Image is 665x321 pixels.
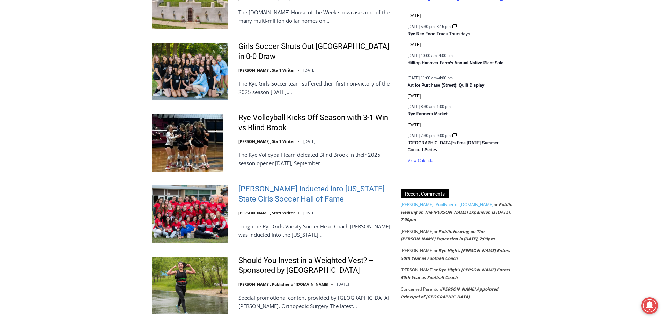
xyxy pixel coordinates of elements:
[439,53,453,57] span: 4:00 pm
[408,75,453,80] time: –
[238,113,392,133] a: Rye Volleyball Kicks Off Season with 3-1 Win vs Blind Brook
[401,202,494,207] a: [PERSON_NAME], Publisher of [DOMAIN_NAME]
[238,139,295,144] a: [PERSON_NAME], Staff Writer
[408,53,437,57] span: [DATE] 10:00 am
[238,293,392,310] p: Special promotional content provided by [GEOGRAPHIC_DATA] [PERSON_NAME], Orthopedic Surgery The l...
[401,286,436,292] span: Concerned Parent
[401,266,516,281] footer: on
[238,67,295,73] a: [PERSON_NAME], Staff Writer
[408,140,499,153] a: [GEOGRAPHIC_DATA]’s Free [DATE] Summer Concert Series
[408,104,435,109] span: [DATE] 8:30 am
[238,210,295,216] a: [PERSON_NAME], Staff Writer
[437,24,451,28] span: 8:15 pm
[408,158,435,163] a: View Calendar
[408,133,435,138] span: [DATE] 7:30 pm
[401,201,516,224] footer: on
[303,210,316,216] time: [DATE]
[401,285,516,300] footer: on
[439,75,453,80] span: 4:00 pm
[408,13,421,19] time: [DATE]
[408,31,470,37] a: Rye Rec Food Truck Thursdays
[303,67,316,73] time: [DATE]
[437,133,451,138] span: 9:00 pm
[401,228,434,234] span: [PERSON_NAME]
[401,248,510,261] a: Rye High’s [PERSON_NAME] Enters 50th Year as Football Coach
[408,60,504,66] a: Hilltop Hanover Farm’s Annual Native Plant Sale
[238,184,392,204] a: [PERSON_NAME] Inducted into [US_STATE] State Girls Soccer Hall of Fame
[401,248,434,254] span: [PERSON_NAME]
[152,114,228,172] img: Rye Volleyball Kicks Off Season with 3-1 Win vs Blind Brook
[408,24,452,28] time: –
[408,104,451,109] time: –
[238,8,392,25] p: The [DOMAIN_NAME] House of the Week showcases one of the many multi-million dollar homes on…
[408,133,452,138] time: –
[238,151,392,167] p: The Rye Volleyball team defeated Blind Brook in their 2025 season opener [DATE], September…
[401,286,498,300] a: [PERSON_NAME] Appointed Principal of [GEOGRAPHIC_DATA]
[437,104,451,109] span: 1:00 pm
[401,228,495,242] a: Public Hearing on The [PERSON_NAME] Expansion is [DATE], 7:00pm
[408,24,435,28] span: [DATE] 5:30 pm
[238,256,392,276] a: Should You Invest in a Weighted Vest? – Sponsored by [GEOGRAPHIC_DATA]
[401,247,516,262] footer: on
[401,228,516,243] footer: on
[408,75,437,80] span: [DATE] 11:00 am
[401,202,512,222] a: Public Hearing on The [PERSON_NAME] Expansion is [DATE], 7:00pm
[238,222,392,239] p: Longtime Rye Girls Varsity Soccer Head Coach [PERSON_NAME] was inducted into the [US_STATE]…
[408,42,421,48] time: [DATE]
[238,79,392,96] p: The Rye Girls Soccer team suffered their first non-victory of the 2025 season [DATE],…
[238,42,392,61] a: Girls Soccer Shuts Out [GEOGRAPHIC_DATA] in 0-0 Draw
[152,185,228,243] img: Rich Savage Inducted into New York State Girls Soccer Hall of Fame
[408,83,485,88] a: Art for Purchase (Street): Quilt Display
[408,111,448,117] a: Rye Farmers Market
[408,53,453,57] time: –
[401,189,449,198] span: Recent Comments
[401,267,434,273] span: [PERSON_NAME]
[337,282,349,287] time: [DATE]
[303,139,316,144] time: [DATE]
[408,122,421,129] time: [DATE]
[401,267,510,280] a: Rye High’s [PERSON_NAME] Enters 50th Year as Football Coach
[152,257,228,314] img: Should You Invest in a Weighted Vest? – Sponsored by White Plains Hospital
[238,282,328,287] a: [PERSON_NAME], Publisher of [DOMAIN_NAME]
[152,43,228,100] img: Girls Soccer Shuts Out Eastchester in 0-0 Draw
[408,93,421,100] time: [DATE]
